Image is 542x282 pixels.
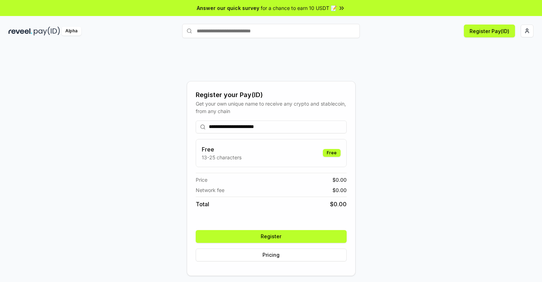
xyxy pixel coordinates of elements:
[261,4,337,12] span: for a chance to earn 10 USDT 📝
[197,4,259,12] span: Answer our quick survey
[196,249,347,261] button: Pricing
[34,27,60,36] img: pay_id
[330,200,347,208] span: $ 0.00
[332,186,347,194] span: $ 0.00
[323,149,341,157] div: Free
[332,176,347,183] span: $ 0.00
[9,27,32,36] img: reveel_dark
[196,230,347,243] button: Register
[202,145,242,154] h3: Free
[196,176,207,183] span: Price
[61,27,81,36] div: Alpha
[196,186,224,194] span: Network fee
[202,154,242,161] p: 13-25 characters
[196,100,347,115] div: Get your own unique name to receive any crypto and stablecoin, from any chain
[196,90,347,100] div: Register your Pay(ID)
[464,25,515,37] button: Register Pay(ID)
[196,200,209,208] span: Total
